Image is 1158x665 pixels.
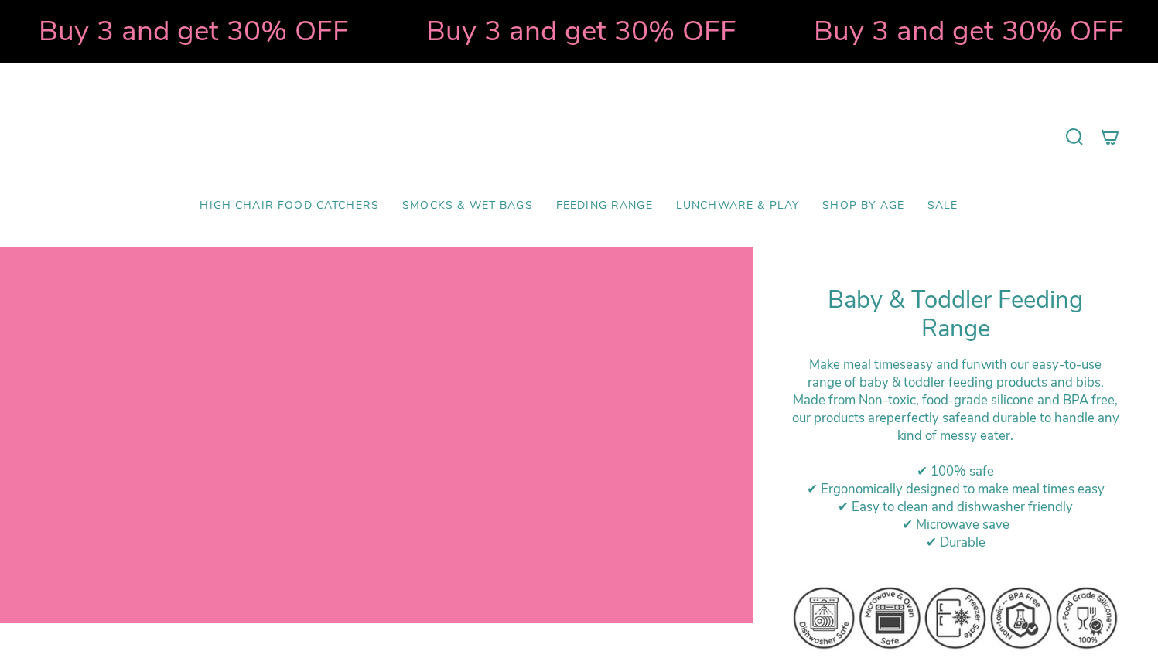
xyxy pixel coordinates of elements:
span: Lunchware & Play [676,199,799,213]
span: SALE [927,199,958,213]
span: ade from Non-toxic, food-grade silicone and BPA free, our products are and durable to handle any ... [792,391,1119,445]
div: ✔ Durable [791,534,1119,551]
span: Smocks & Wet Bags [402,199,533,213]
a: Smocks & Wet Bags [391,188,545,224]
a: SALE [916,188,970,224]
strong: perfectly safe [886,409,967,427]
span: Shop by Age [822,199,904,213]
div: Make meal times with our easy-to-use range of baby & toddler feeding products and bibs. [791,356,1119,391]
strong: easy and fun [906,356,981,373]
span: ✔ Microwave save [902,516,1009,534]
div: ✔ 100% safe [791,462,1119,480]
strong: Buy 3 and get 30% OFF [814,12,1124,50]
strong: Buy 3 and get 30% OFF [426,12,736,50]
span: Feeding Range [556,199,653,213]
a: Mumma’s Little Helpers [446,86,712,188]
div: ✔ Ergonomically designed to make meal times easy [791,480,1119,498]
span: High Chair Food Catchers [200,199,379,213]
a: Feeding Range [545,188,664,224]
h1: Baby & Toddler Feeding Range [791,286,1119,344]
a: Shop by Age [811,188,916,224]
a: Lunchware & Play [664,188,811,224]
div: M [791,391,1119,445]
strong: Buy 3 and get 30% OFF [39,12,349,50]
div: ✔ Easy to clean and dishwasher friendly [791,498,1119,516]
a: High Chair Food Catchers [188,188,391,224]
